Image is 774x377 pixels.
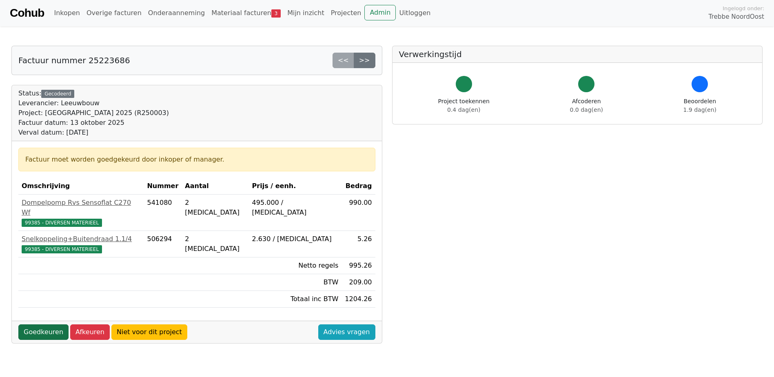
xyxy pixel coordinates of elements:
div: 2.630 / [MEDICAL_DATA] [252,234,339,244]
a: Materiaal facturen3 [208,5,284,21]
span: 3 [271,9,281,18]
a: Onderaanneming [145,5,208,21]
a: Snelkoppeling+Buitendraad 1.1/499385 - DIVERSEN MATERIEEL [22,234,140,254]
span: 0.0 dag(en) [570,106,603,113]
div: Beoordelen [683,97,716,114]
td: BTW [249,274,342,291]
span: 99385 - DIVERSEN MATERIEEL [22,219,102,227]
td: 541080 [144,195,182,231]
td: 5.26 [342,231,375,257]
td: Netto regels [249,257,342,274]
a: Goedkeuren [18,324,69,340]
th: Omschrijving [18,178,144,195]
span: 0.4 dag(en) [447,106,480,113]
a: Overige facturen [83,5,145,21]
div: Leverancier: Leeuwbouw [18,98,169,108]
div: 495.000 / [MEDICAL_DATA] [252,198,339,217]
div: Factuur datum: 13 oktober 2025 [18,118,169,128]
a: Dompelpomp Rvs Sensoflat C270 Wf99385 - DIVERSEN MATERIEEL [22,198,140,227]
div: Status: [18,89,169,137]
th: Bedrag [342,178,375,195]
a: Afkeuren [70,324,110,340]
td: 506294 [144,231,182,257]
span: 99385 - DIVERSEN MATERIEEL [22,245,102,253]
a: Advies vragen [318,324,375,340]
h5: Verwerkingstijd [399,49,756,59]
a: Admin [364,5,396,20]
span: 1.9 dag(en) [683,106,716,113]
td: 990.00 [342,195,375,231]
div: 2 [MEDICAL_DATA] [185,198,245,217]
th: Nummer [144,178,182,195]
a: >> [354,53,375,68]
div: Snelkoppeling+Buitendraad 1.1/4 [22,234,140,244]
div: Verval datum: [DATE] [18,128,169,137]
a: Inkopen [51,5,83,21]
div: Project toekennen [438,97,490,114]
td: Totaal inc BTW [249,291,342,308]
div: Gecodeerd [41,90,74,98]
a: Niet voor dit project [111,324,187,340]
td: 1204.26 [342,291,375,308]
th: Aantal [182,178,248,195]
span: Ingelogd onder: [723,4,764,12]
div: Factuur moet worden goedgekeurd door inkoper of manager. [25,155,368,164]
div: Afcoderen [570,97,603,114]
a: Projecten [328,5,365,21]
div: 2 [MEDICAL_DATA] [185,234,245,254]
a: Mijn inzicht [284,5,328,21]
td: 995.26 [342,257,375,274]
div: Project: [GEOGRAPHIC_DATA] 2025 (R250003) [18,108,169,118]
th: Prijs / eenh. [249,178,342,195]
div: Dompelpomp Rvs Sensoflat C270 Wf [22,198,140,217]
a: Cohub [10,3,44,23]
span: Trebbe NoordOost [709,12,764,22]
h5: Factuur nummer 25223686 [18,55,130,65]
td: 209.00 [342,274,375,291]
a: Uitloggen [396,5,434,21]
